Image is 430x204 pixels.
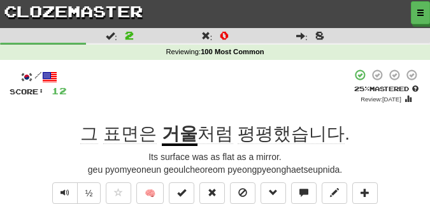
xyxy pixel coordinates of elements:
span: 0 [220,29,229,41]
span: : [106,31,117,40]
span: 처럼 [197,124,233,144]
button: Add to collection (alt+a) [352,182,378,204]
button: Favorite sentence (alt+f) [106,182,131,204]
span: 8 [315,29,324,41]
button: Grammar (alt+g) [261,182,286,204]
span: 평평했습니다 [238,124,345,144]
div: Its surface was as flat as a mirror. [10,150,420,163]
button: Discuss sentence (alt+u) [291,182,317,204]
button: Play sentence audio (ctl+space) [52,182,78,204]
span: 표면은 [103,124,157,144]
button: Edit sentence (alt+d) [322,182,347,204]
div: Mastered [352,84,420,93]
button: ½ [77,182,101,204]
span: 12 [52,85,67,96]
small: Review: [DATE] [361,96,401,103]
span: Score: [10,87,44,96]
button: 🧠 [136,182,164,204]
div: geu pyomyeoneun geoulcheoreom pyeongpyeonghaetseupnida. [10,163,420,176]
span: 25 % [354,85,369,92]
button: Reset to 0% Mastered (alt+r) [199,182,225,204]
button: Set this sentence to 100% Mastered (alt+m) [169,182,194,204]
span: 그 [80,124,98,144]
span: . [197,124,350,144]
span: : [296,31,308,40]
button: Ignore sentence (alt+i) [230,182,255,204]
u: 거울 [162,124,197,146]
strong: 100 Most Common [201,48,264,55]
span: : [201,31,213,40]
span: 2 [125,29,134,41]
div: / [10,69,67,85]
